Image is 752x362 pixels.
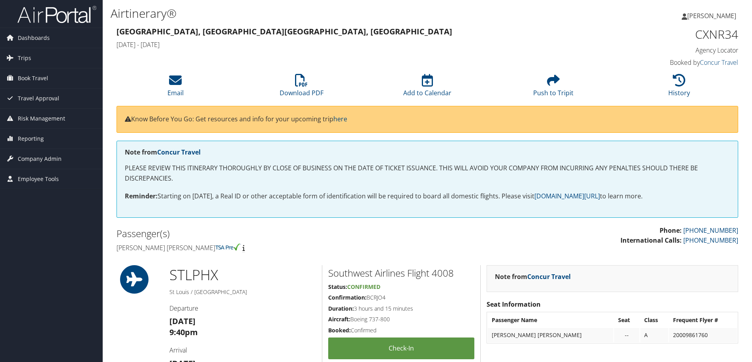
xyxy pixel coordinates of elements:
[17,5,96,24] img: airportal-logo.png
[669,313,737,327] th: Frequent Flyer #
[660,226,682,235] strong: Phone:
[488,313,613,327] th: Passenger Name
[328,283,347,290] strong: Status:
[488,328,613,342] td: [PERSON_NAME] [PERSON_NAME]
[117,227,421,240] h2: Passenger(s)
[18,28,50,48] span: Dashboards
[328,305,474,313] h5: 3 hours and 15 minutes
[328,337,474,359] a: Check-in
[117,243,421,252] h4: [PERSON_NAME] [PERSON_NAME]
[534,192,600,200] a: [DOMAIN_NAME][URL]
[682,4,744,28] a: [PERSON_NAME]
[328,294,367,301] strong: Confirmation:
[592,58,738,67] h4: Booked by
[117,26,452,37] strong: [GEOGRAPHIC_DATA], [GEOGRAPHIC_DATA] [GEOGRAPHIC_DATA], [GEOGRAPHIC_DATA]
[18,129,44,149] span: Reporting
[18,68,48,88] span: Book Travel
[18,169,59,189] span: Employee Tools
[18,109,65,128] span: Risk Management
[125,114,730,124] p: Know Before You Go: Get resources and info for your upcoming trip
[111,5,533,22] h1: Airtinerary®
[618,332,635,339] div: --
[347,283,380,290] span: Confirmed
[18,149,62,169] span: Company Admin
[333,115,347,123] a: here
[403,78,451,97] a: Add to Calendar
[683,236,738,245] a: [PHONE_NUMBER]
[620,236,682,245] strong: International Calls:
[527,272,571,281] a: Concur Travel
[169,316,196,326] strong: [DATE]
[169,327,198,337] strong: 9:40pm
[125,191,730,202] p: Starting on [DATE], a Real ID or other acceptable form of identification will be required to boar...
[125,148,201,156] strong: Note from
[328,315,474,323] h5: Boeing 737-800
[157,148,201,156] a: Concur Travel
[169,288,316,296] h5: St Louis / [GEOGRAPHIC_DATA]
[683,226,738,235] a: [PHONE_NUMBER]
[169,304,316,313] h4: Departure
[125,192,158,200] strong: Reminder:
[533,78,573,97] a: Push to Tripit
[117,40,580,49] h4: [DATE] - [DATE]
[167,78,184,97] a: Email
[687,11,736,20] span: [PERSON_NAME]
[328,326,474,334] h5: Confirmed
[592,26,738,43] h1: CXNR34
[125,163,730,183] p: PLEASE REVIEW THIS ITINERARY THOROUGHLY BY CLOSE OF BUSINESS ON THE DATE OF TICKET ISSUANCE. THIS...
[700,58,738,67] a: Concur Travel
[215,243,241,251] img: tsa-precheck.png
[495,272,571,281] strong: Note from
[592,46,738,55] h4: Agency Locator
[169,346,316,354] h4: Arrival
[18,89,59,108] span: Travel Approval
[328,326,351,334] strong: Booked:
[640,328,668,342] td: A
[169,265,316,285] h1: STL PHX
[328,266,474,280] h2: Southwest Airlines Flight 4008
[487,300,541,309] strong: Seat Information
[328,315,350,323] strong: Aircraft:
[280,78,323,97] a: Download PDF
[18,48,31,68] span: Trips
[668,78,690,97] a: History
[328,305,354,312] strong: Duration:
[328,294,474,302] h5: BCRJO4
[640,313,668,327] th: Class
[669,328,737,342] td: 20009861760
[614,313,639,327] th: Seat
